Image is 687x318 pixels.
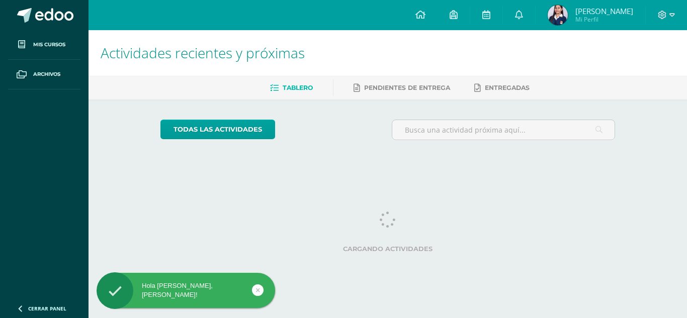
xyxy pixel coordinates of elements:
[474,80,530,96] a: Entregadas
[392,120,615,140] input: Busca una actividad próxima aquí...
[354,80,450,96] a: Pendientes de entrega
[101,43,305,62] span: Actividades recientes y próximas
[283,84,313,91] span: Tablero
[575,6,633,16] span: [PERSON_NAME]
[548,5,568,25] img: 269e9fa5749eea5b6f348e584374775f.png
[8,60,80,89] a: Archivos
[97,281,275,299] div: Hola [PERSON_NAME], [PERSON_NAME]!
[485,84,530,91] span: Entregadas
[33,41,65,49] span: Mis cursos
[270,80,313,96] a: Tablero
[575,15,633,24] span: Mi Perfil
[8,30,80,60] a: Mis cursos
[160,245,616,253] label: Cargando actividades
[160,120,275,139] a: todas las Actividades
[33,70,60,78] span: Archivos
[364,84,450,91] span: Pendientes de entrega
[28,305,66,312] span: Cerrar panel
